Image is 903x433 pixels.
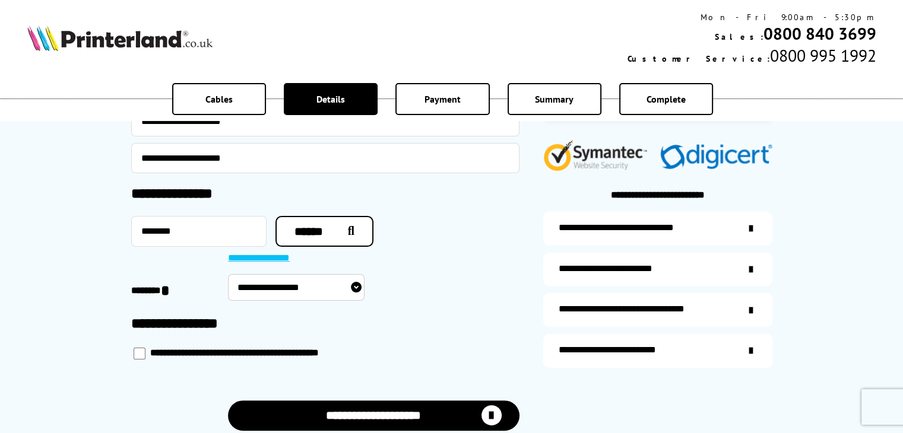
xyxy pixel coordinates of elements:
a: 0800 840 3699 [763,23,876,44]
span: 0800 995 1992 [769,44,876,66]
img: Printerland Logo [27,25,213,51]
a: additional-cables [543,293,772,327]
span: Payment [424,93,461,105]
span: Sales: [714,31,763,42]
span: Details [316,93,345,105]
a: additional-ink [543,212,772,246]
a: items-arrive [543,253,772,286]
span: Summary [535,93,574,105]
span: Cables [205,93,233,105]
div: Mon - Fri 9:00am - 5:30pm [627,12,876,23]
span: Complete [647,93,686,105]
span: Customer Service: [627,53,769,64]
a: secure-website [543,334,772,368]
